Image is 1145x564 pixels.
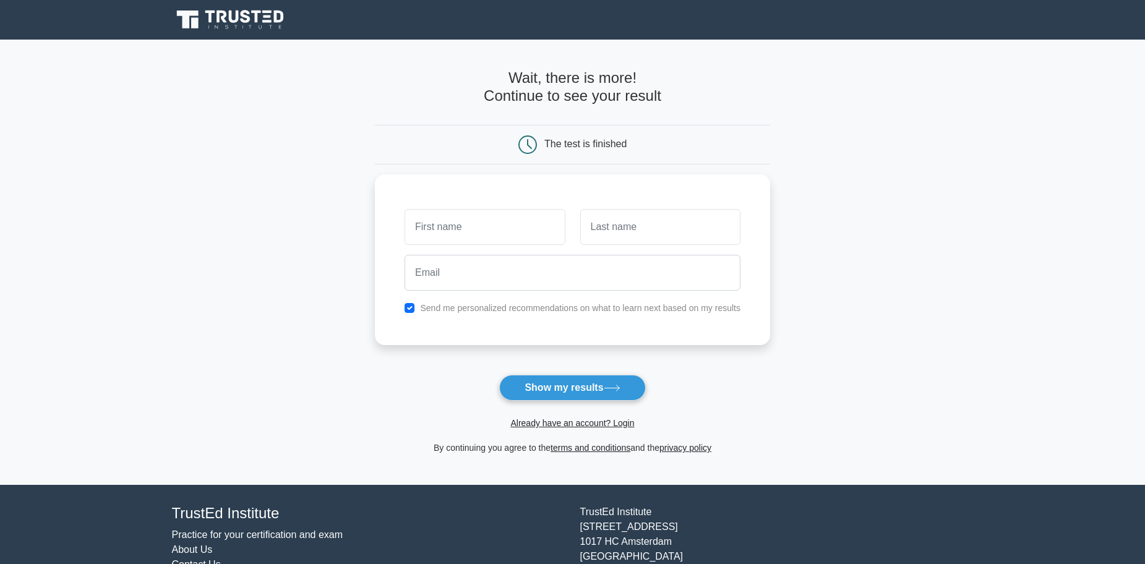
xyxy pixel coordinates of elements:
input: First name [405,209,565,245]
a: Practice for your certification and exam [172,529,343,540]
h4: TrustEd Institute [172,505,565,523]
div: The test is finished [544,139,627,149]
a: About Us [172,544,213,555]
input: Email [405,255,740,291]
a: privacy policy [659,443,711,453]
label: Send me personalized recommendations on what to learn next based on my results [420,303,740,313]
a: Already have an account? Login [510,418,634,428]
a: terms and conditions [551,443,630,453]
button: Show my results [499,375,645,401]
div: By continuing you agree to the and the [367,440,778,455]
h4: Wait, there is more! Continue to see your result [375,69,770,105]
input: Last name [580,209,740,245]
